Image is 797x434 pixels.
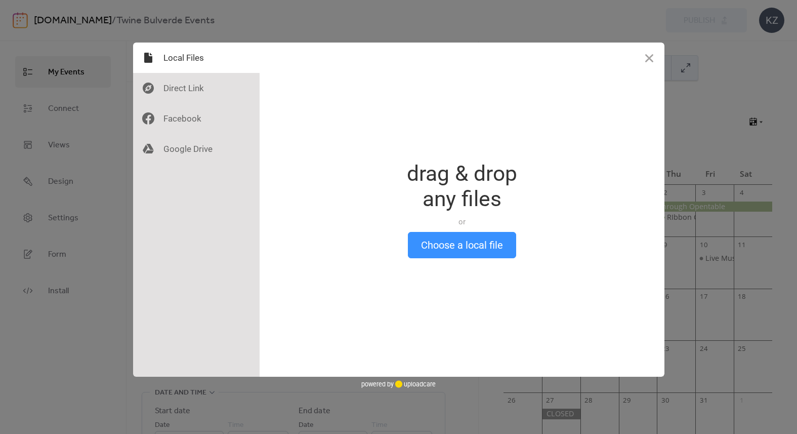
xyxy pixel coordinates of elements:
div: or [407,217,517,227]
div: Facebook [133,103,260,134]
div: powered by [361,377,436,392]
button: Choose a local file [408,232,516,258]
div: Local Files [133,43,260,73]
div: drag & drop any files [407,161,517,212]
button: Close [634,43,664,73]
div: Google Drive [133,134,260,164]
div: Direct Link [133,73,260,103]
a: uploadcare [394,380,436,388]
